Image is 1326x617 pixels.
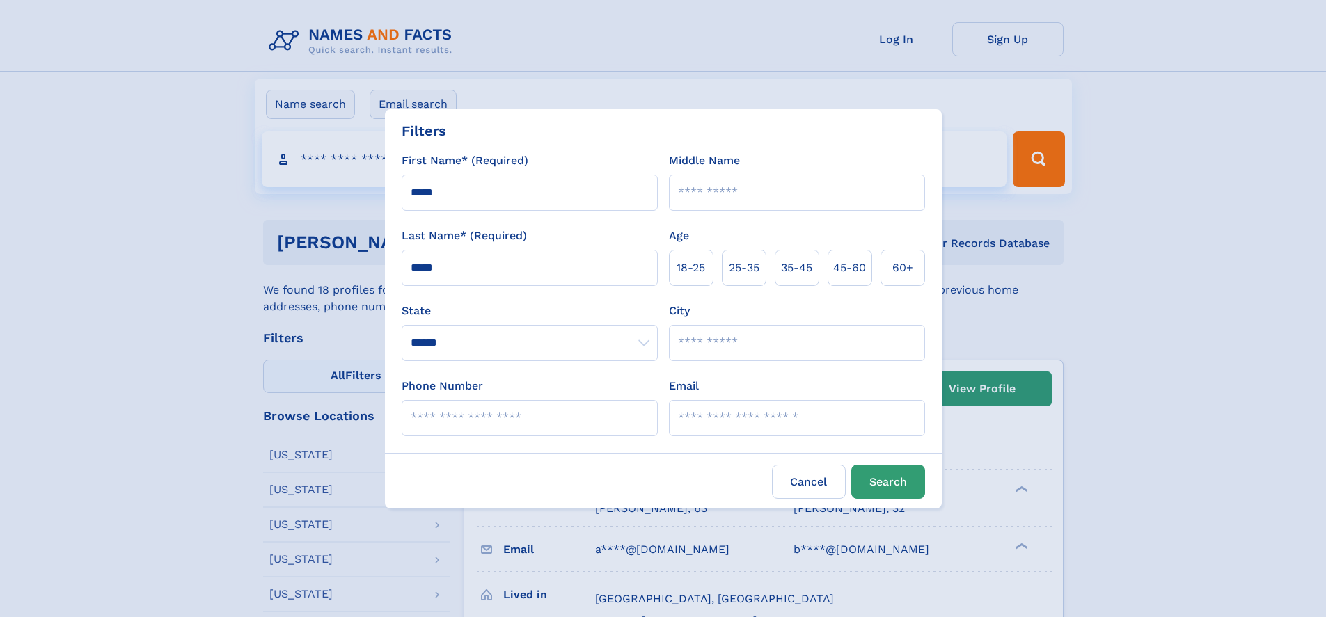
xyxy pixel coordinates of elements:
[892,259,913,276] span: 60+
[669,152,740,169] label: Middle Name
[772,465,846,499] label: Cancel
[669,378,699,394] label: Email
[402,152,528,169] label: First Name* (Required)
[402,227,527,244] label: Last Name* (Required)
[677,259,705,276] span: 18‑25
[781,259,812,276] span: 35‑45
[402,303,658,319] label: State
[851,465,925,499] button: Search
[833,259,866,276] span: 45‑60
[402,120,446,141] div: Filters
[402,378,483,394] label: Phone Number
[669,303,690,319] label: City
[669,227,689,244] label: Age
[729,259,759,276] span: 25‑35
